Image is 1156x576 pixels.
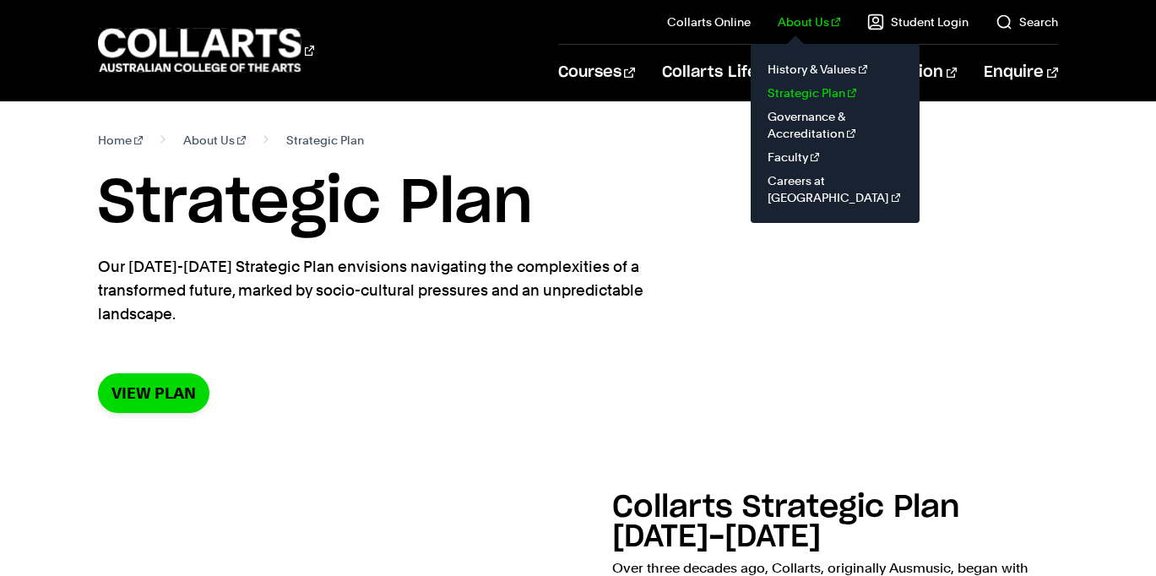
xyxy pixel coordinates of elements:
h2: Collarts Strategic Plan [DATE]-[DATE] [612,492,960,552]
a: View Plan [98,373,209,413]
a: Enquire [984,45,1057,101]
a: About Us [183,128,246,152]
a: Careers at [GEOGRAPHIC_DATA] [764,169,906,209]
a: Home [98,128,143,152]
a: About Us [778,14,840,30]
p: Our [DATE]-[DATE] Strategic Plan envisions navigating the complexities of a transformed future, m... [98,255,714,326]
span: Strategic Plan [286,128,364,152]
a: Collarts Life [662,45,771,101]
a: Faculty [764,145,906,169]
div: Go to homepage [98,26,314,74]
a: Search [996,14,1058,30]
h1: Strategic Plan [98,166,1057,242]
a: History & Values [764,57,906,81]
a: Student Login [867,14,969,30]
a: Collarts Online [667,14,751,30]
a: Governance & Accreditation [764,105,906,145]
a: Strategic Plan [764,81,906,105]
a: Courses [558,45,635,101]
